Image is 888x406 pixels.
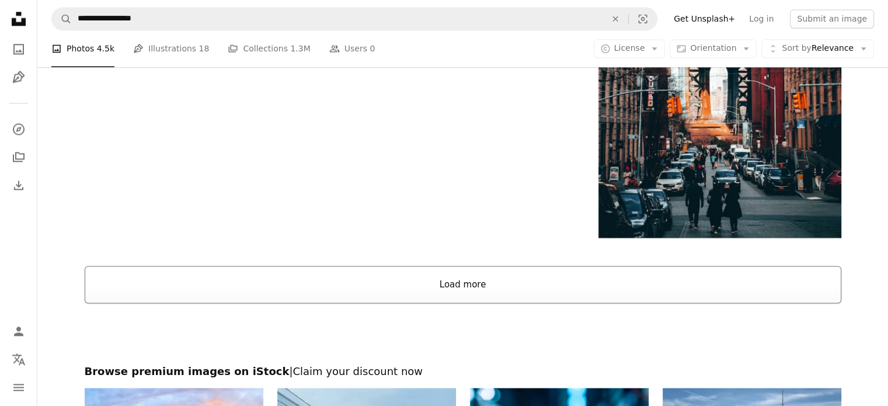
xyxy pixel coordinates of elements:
[85,365,841,379] h2: Browse premium images on iStock
[782,44,811,53] span: Sort by
[85,266,841,303] button: Load more
[667,9,742,28] a: Get Unsplash+
[370,43,375,55] span: 0
[670,40,757,58] button: Orientation
[290,43,310,55] span: 1.3M
[603,8,628,30] button: Clear
[7,37,30,61] a: Photos
[782,43,854,55] span: Relevance
[742,9,781,28] a: Log in
[629,8,657,30] button: Visual search
[7,173,30,197] a: Download History
[199,43,210,55] span: 18
[614,44,645,53] span: License
[7,65,30,89] a: Illustrations
[790,9,874,28] button: Submit an image
[594,40,666,58] button: License
[761,40,874,58] button: Sort byRelevance
[7,145,30,169] a: Collections
[7,348,30,371] button: Language
[690,44,736,53] span: Orientation
[7,117,30,141] a: Explore
[52,8,72,30] button: Search Unsplash
[289,365,423,377] span: | Claim your discount now
[7,7,30,33] a: Home — Unsplash
[228,30,310,68] a: Collections 1.3M
[7,376,30,399] button: Menu
[7,320,30,343] a: Log in / Sign up
[329,30,375,68] a: Users 0
[51,7,657,30] form: Find visuals sitewide
[133,30,209,68] a: Illustrations 18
